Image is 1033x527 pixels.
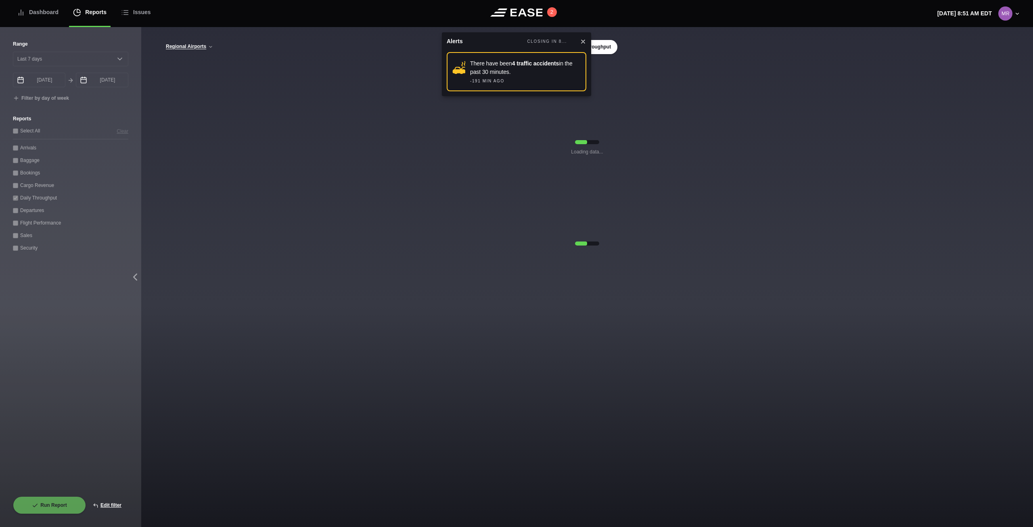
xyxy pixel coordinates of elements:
button: Filter by day of week [13,95,69,102]
div: -191 MIN AGO [470,78,504,84]
button: Edit filter [86,496,128,514]
button: Clear [117,127,128,135]
input: mm/dd/yyyy [76,73,128,87]
label: Reports [13,115,128,122]
button: Regional Airports [165,44,213,50]
div: CLOSING IN 8... [527,38,567,45]
div: There have been in the past 30 minutes. [470,59,581,76]
button: 2 [547,7,557,17]
p: [DATE] 8:51 AM EDT [937,9,992,18]
label: Range [13,40,128,48]
strong: 4 traffic accidents [512,60,559,67]
b: Loading data... [571,148,603,155]
input: mm/dd/yyyy [13,73,65,87]
div: Alerts [447,37,463,46]
img: 0b2ed616698f39eb9cebe474ea602d52 [998,6,1012,21]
